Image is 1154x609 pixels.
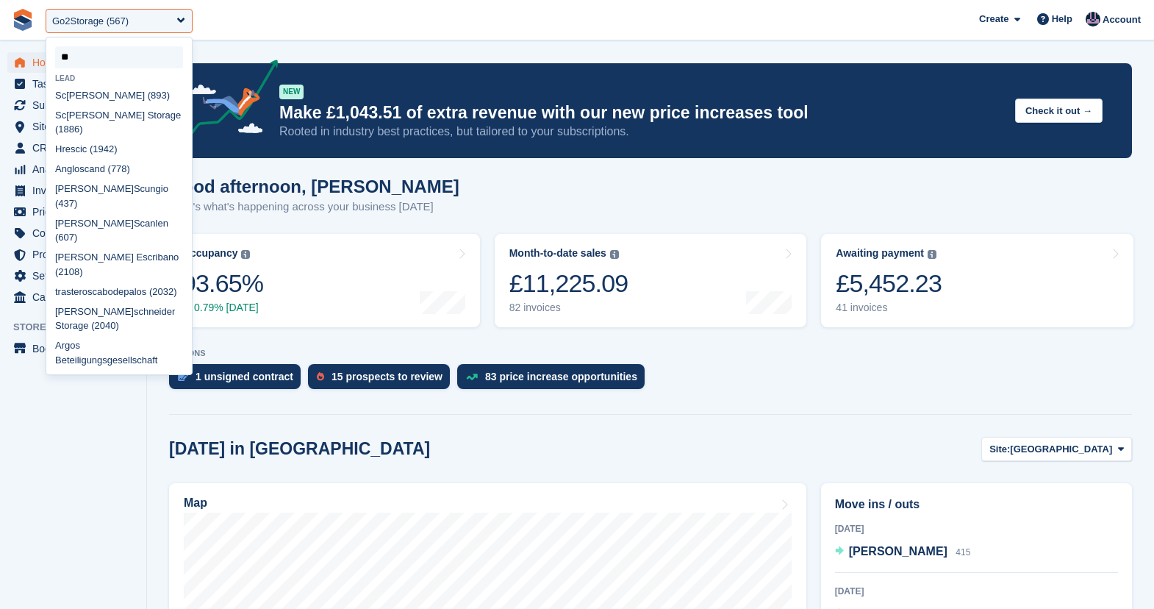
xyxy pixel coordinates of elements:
[849,545,947,558] span: [PERSON_NAME]
[610,250,619,259] img: icon-info-grey-7440780725fd019a000dd9b08b2336e03edf1995a4989e88bcd33f0948082b44.svg
[7,180,139,201] a: menu
[132,355,142,366] span: sc
[457,364,652,396] a: 83 price increase opportunities
[7,244,139,265] a: menu
[182,268,263,299] div: 93.65%
[835,522,1118,535] div: [DATE]
[317,372,324,381] img: prospect-51fa495bee0391a8d652442698ab0144808aea92771e9ea1ae160a38d050c398.svg
[32,180,121,201] span: Invoices
[55,90,66,101] span: Sc
[495,234,807,327] a: Month-to-date sales £11,225.09 82 invoices
[46,248,192,282] div: [PERSON_NAME] E ribano (2108)
[169,439,430,459] h2: [DATE] in [GEOGRAPHIC_DATA]
[7,202,139,222] a: menu
[989,442,1010,457] span: Site:
[7,287,139,307] a: menu
[169,364,308,396] a: 1 unsigned contract
[32,116,121,137] span: Sites
[7,138,139,158] a: menu
[1010,442,1112,457] span: [GEOGRAPHIC_DATA]
[143,252,152,263] span: sc
[308,364,457,396] a: 15 prospects to review
[7,74,139,94] a: menu
[32,159,121,179] span: Analytics
[182,247,237,260] div: Occupancy
[241,250,250,259] img: icon-info-grey-7440780725fd019a000dd9b08b2336e03edf1995a4989e88bcd33f0948082b44.svg
[134,218,145,229] span: Sc
[55,110,66,121] span: Sc
[979,12,1008,26] span: Create
[1052,12,1072,26] span: Help
[87,286,97,297] span: sc
[928,250,936,259] img: icon-info-grey-7440780725fd019a000dd9b08b2336e03edf1995a4989e88bcd33f0948082b44.svg
[32,287,121,307] span: Capital
[32,338,121,359] span: Booking Portal
[46,282,192,302] div: trastero abodepalos (2032)
[331,371,442,382] div: 15 prospects to review
[32,244,121,265] span: Protection
[32,74,121,94] span: Tasks
[835,585,1118,598] div: [DATE]
[835,496,1118,513] h2: Move ins / outs
[169,349,1132,358] p: ACTIONS
[176,60,279,143] img: price-adjustments-announcement-icon-8257ccfd72463d97f412b2fc003d46551f7dbcb40ab6d574587a9cd5c0d94...
[178,372,188,381] img: contract_signature_icon-13c848040528278c33f63329250d36e43548de30e8caae1d1a13099fd9432cc5.svg
[46,85,192,105] div: [PERSON_NAME] (893)
[32,223,121,243] span: Coupons
[71,143,80,154] span: sc
[821,234,1133,327] a: Awaiting payment £5,452.23 41 invoices
[509,302,628,314] div: 82 invoices
[836,268,942,299] div: £5,452.23
[509,268,628,299] div: £11,225.09
[46,179,192,214] div: [PERSON_NAME] ungio (437)
[169,199,459,216] p: Here's what's happening across your business [DATE]
[32,95,121,115] span: Subscriptions
[279,102,1003,124] p: Make £1,043.51 of extra revenue with our new price increases tool
[32,266,121,286] span: Settings
[46,213,192,248] div: [PERSON_NAME] anlen (607)
[485,371,637,382] div: 83 price increase opportunities
[134,306,143,317] span: sc
[1086,12,1100,26] img: Oliver Bruce
[184,496,207,510] h2: Map
[46,105,192,140] div: [PERSON_NAME] Storage (1886)
[46,302,192,336] div: [PERSON_NAME] hneider Storage (2040)
[1015,99,1103,123] button: Check it out →
[836,302,942,314] div: 41 invoices
[52,14,129,29] div: Go2Storage (567)
[835,543,971,562] a: [PERSON_NAME] 415
[956,547,970,558] span: 415
[13,320,146,335] span: Storefront
[7,52,139,73] a: menu
[7,116,139,137] a: menu
[981,437,1132,461] button: Site: [GEOGRAPHIC_DATA]
[32,138,121,158] span: CRM
[7,159,139,179] a: menu
[1103,13,1141,27] span: Account
[279,124,1003,140] p: Rooted in industry best practices, but tailored to your subscriptions.
[182,302,263,314] div: 0.79% [DATE]
[32,52,121,73] span: Home
[509,247,606,260] div: Month-to-date sales
[134,183,145,194] span: Sc
[196,371,293,382] div: 1 unsigned contract
[7,223,139,243] a: menu
[836,247,924,260] div: Awaiting payment
[466,374,478,380] img: price_increase_opportunities-93ffe204e8149a01c8c9dc8f82e8f89637d9d84a8eef4429ea346261dce0b2c0.svg
[169,177,459,196] h1: Good afternoon, [PERSON_NAME]
[46,74,192,82] div: Lead
[32,202,121,222] span: Pricing
[7,266,139,286] a: menu
[279,85,304,99] div: NEW
[46,336,192,385] div: Argos Beteiligungsgesell haft (1232)
[79,163,89,174] span: sc
[7,338,139,359] a: menu
[12,9,34,31] img: stora-icon-8386f47178a22dfd0bd8f6a31ec36ba5ce8667c1dd55bd0f319d3a0aa187defe.svg
[168,234,480,327] a: Occupancy 93.65% 0.79% [DATE]
[7,95,139,115] a: menu
[46,140,192,160] div: Hre ic (1942)
[46,160,192,179] div: Anglo and (778)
